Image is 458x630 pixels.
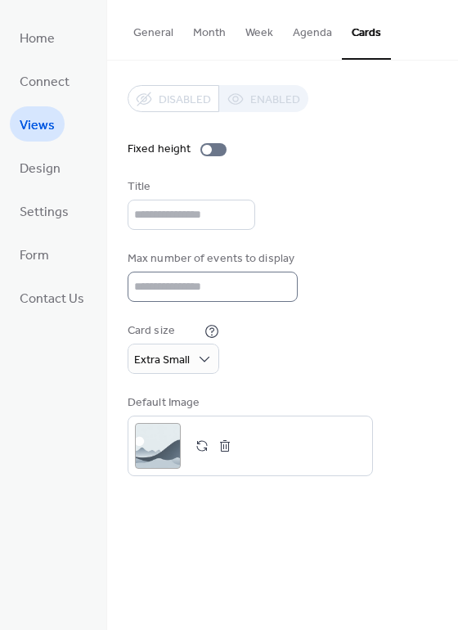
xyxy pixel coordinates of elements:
[128,322,201,340] div: Card size
[20,286,84,312] span: Contact Us
[10,236,59,272] a: Form
[10,280,94,315] a: Contact Us
[10,20,65,55] a: Home
[128,141,191,158] div: Fixed height
[10,63,79,98] a: Connect
[128,250,294,268] div: Max number of events to display
[20,156,61,182] span: Design
[135,423,181,469] div: ;
[20,200,69,225] span: Settings
[20,70,70,95] span: Connect
[128,178,252,196] div: Title
[20,243,49,268] span: Form
[20,26,55,52] span: Home
[10,193,79,228] a: Settings
[20,113,55,138] span: Views
[134,349,190,371] span: Extra Small
[10,106,65,142] a: Views
[128,394,370,412] div: Default Image
[10,150,70,185] a: Design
